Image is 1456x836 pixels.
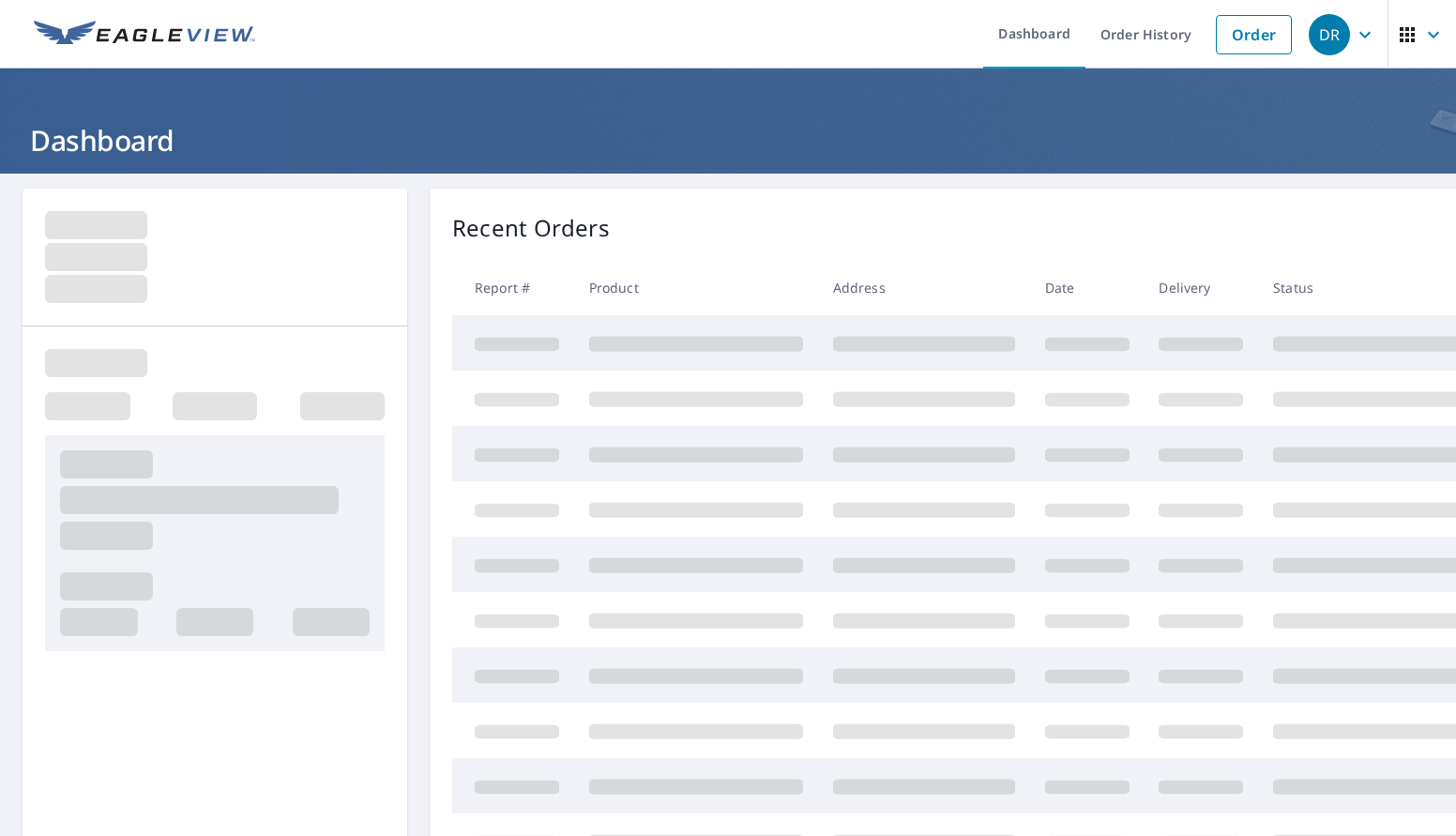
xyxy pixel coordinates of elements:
th: Report # [452,260,574,315]
p: Recent Orders [452,211,610,245]
th: Product [574,260,818,315]
div: DR [1309,14,1350,55]
h1: Dashboard [23,121,1433,160]
img: EV Logo [34,21,255,49]
th: Address [818,260,1030,315]
th: Delivery [1144,260,1258,315]
a: Order [1216,15,1292,54]
th: Date [1030,260,1145,315]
